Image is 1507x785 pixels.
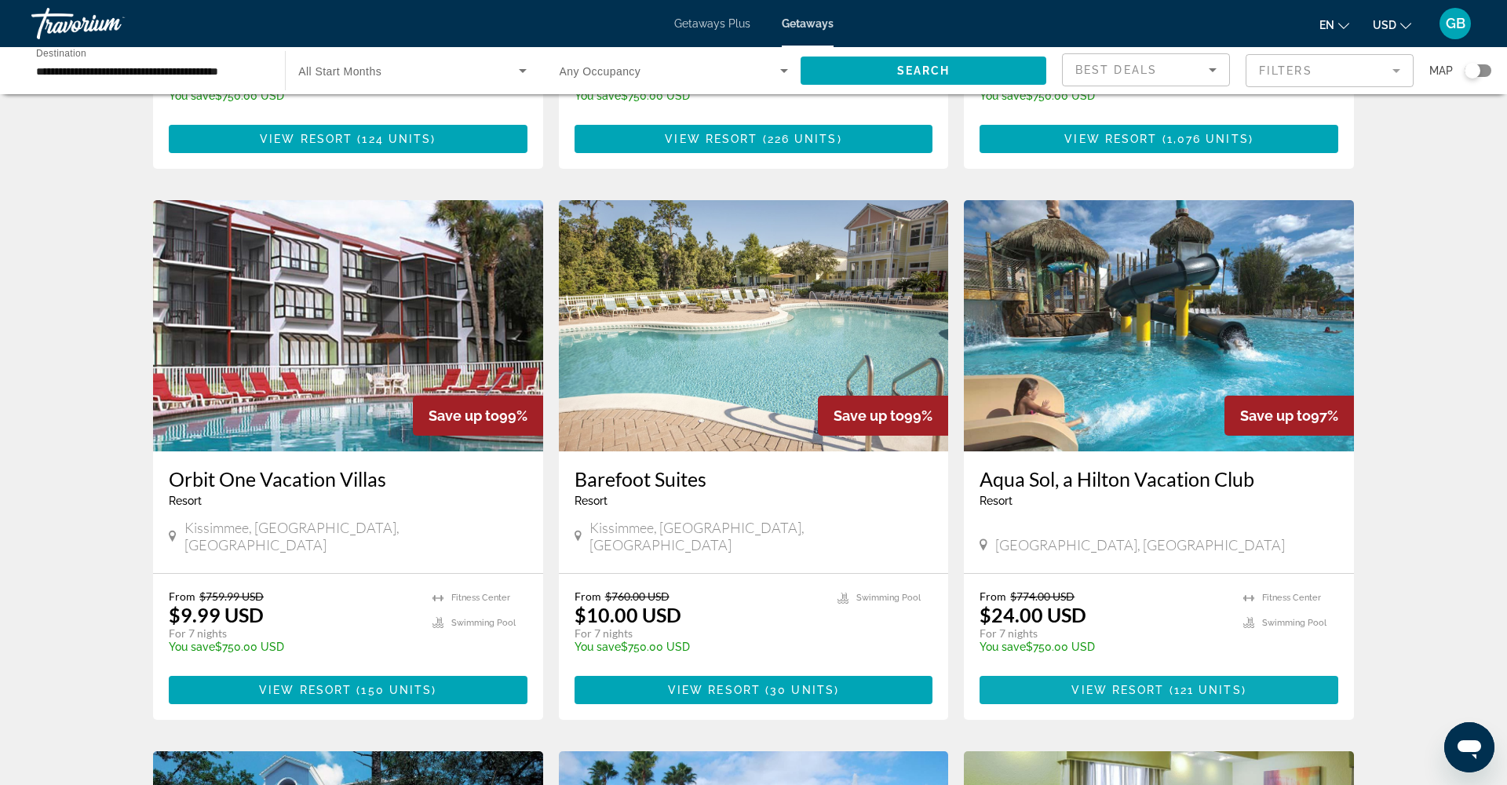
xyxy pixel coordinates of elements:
span: From [169,590,195,603]
button: View Resort(1,076 units) [980,125,1338,153]
span: Resort [169,495,202,507]
button: View Resort(124 units) [169,125,527,153]
span: Save up to [834,407,904,424]
p: For 7 nights [575,626,823,641]
span: Resort [980,495,1013,507]
span: en [1319,19,1334,31]
button: View Resort(30 units) [575,676,933,704]
span: You save [169,641,215,653]
span: View Resort [1064,133,1157,145]
span: Kissimmee, [GEOGRAPHIC_DATA], [GEOGRAPHIC_DATA] [184,519,527,553]
span: Kissimmee, [GEOGRAPHIC_DATA], [GEOGRAPHIC_DATA] [589,519,932,553]
span: All Start Months [298,65,381,78]
div: 99% [818,396,948,436]
div: 99% [413,396,543,436]
span: ( ) [352,133,436,145]
span: ( ) [757,133,841,145]
span: Search [897,64,951,77]
a: Orbit One Vacation Villas [169,467,527,491]
span: You save [575,641,621,653]
span: 124 units [362,133,431,145]
button: Filter [1246,53,1414,88]
span: Swimming Pool [451,618,516,628]
mat-select: Sort by [1075,60,1217,79]
p: $10.00 USD [575,603,681,626]
span: 121 units [1174,684,1242,696]
p: $750.00 USD [575,89,823,102]
a: Barefoot Suites [575,467,933,491]
span: $774.00 USD [1010,590,1075,603]
span: Any Occupancy [560,65,641,78]
div: 97% [1224,396,1354,436]
span: View Resort [259,684,352,696]
span: ( ) [761,684,839,696]
span: $759.99 USD [199,590,264,603]
span: USD [1373,19,1396,31]
span: From [980,590,1006,603]
span: From [575,590,601,603]
p: $9.99 USD [169,603,264,626]
span: You save [980,89,1026,102]
span: ( ) [1165,684,1246,696]
button: View Resort(150 units) [169,676,527,704]
span: Fitness Center [451,593,510,603]
p: $750.00 USD [169,641,417,653]
p: $750.00 USD [575,641,823,653]
button: View Resort(226 units) [575,125,933,153]
span: View Resort [260,133,352,145]
span: 226 units [768,133,837,145]
span: Resort [575,495,608,507]
p: $750.00 USD [169,89,417,102]
span: View Resort [668,684,761,696]
span: You save [169,89,215,102]
a: Getaways Plus [674,17,750,30]
span: Save up to [429,407,499,424]
button: Change currency [1373,13,1411,36]
span: Map [1429,60,1453,82]
span: View Resort [665,133,757,145]
p: For 7 nights [980,626,1228,641]
span: You save [575,89,621,102]
span: ( ) [1157,133,1253,145]
iframe: Button to launch messaging window [1444,722,1494,772]
a: Getaways [782,17,834,30]
span: [GEOGRAPHIC_DATA], [GEOGRAPHIC_DATA] [995,536,1285,553]
p: For 7 nights [169,626,417,641]
img: D096O01X.jpg [559,200,949,451]
p: $24.00 USD [980,603,1086,626]
span: Save up to [1240,407,1311,424]
button: Search [801,57,1046,85]
a: Travorium [31,3,188,44]
button: View Resort(121 units) [980,676,1338,704]
span: 1,076 units [1167,133,1249,145]
span: ( ) [352,684,436,696]
img: ii_tlr1.jpg [964,200,1354,451]
button: Change language [1319,13,1349,36]
p: $750.00 USD [980,89,1228,102]
span: $760.00 USD [605,590,670,603]
span: Best Deals [1075,64,1157,76]
span: You save [980,641,1026,653]
span: Swimming Pool [856,593,921,603]
span: 150 units [361,684,432,696]
span: Swimming Pool [1262,618,1326,628]
span: View Resort [1071,684,1164,696]
p: $750.00 USD [980,641,1228,653]
a: Aqua Sol, a Hilton Vacation Club [980,467,1338,491]
span: Destination [36,48,86,58]
span: GB [1446,16,1465,31]
span: 30 units [770,684,834,696]
button: User Menu [1435,7,1476,40]
img: 5109O01X.jpg [153,200,543,451]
